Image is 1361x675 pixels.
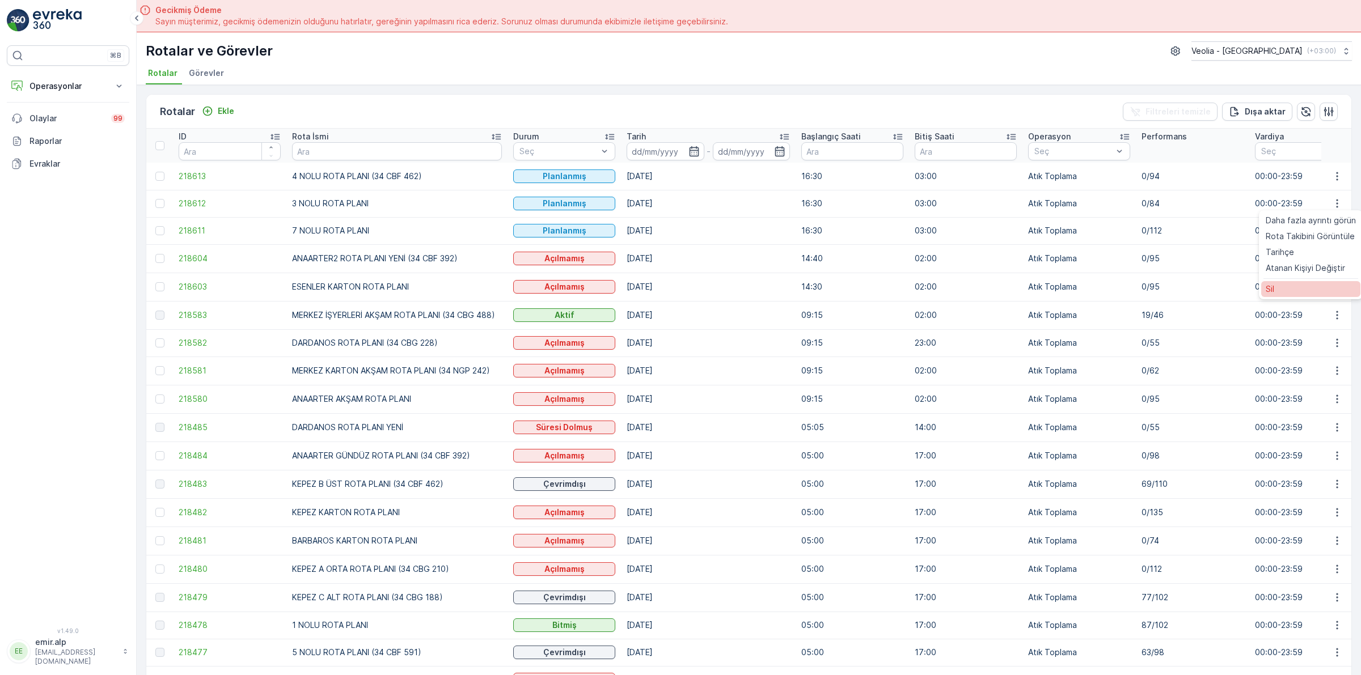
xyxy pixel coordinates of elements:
[544,507,585,518] p: Açılmamış
[536,422,593,433] p: Süresi Dolmuş
[1022,612,1136,639] td: Atık Toplama
[513,646,615,659] button: Çevrimdışı
[543,647,586,658] p: Çevrimdışı
[621,329,796,356] td: [DATE]
[909,356,1022,385] td: 02:00
[1266,215,1356,226] span: Daha fazla ayrıntı görün
[179,422,281,433] a: 218485
[909,441,1022,470] td: 17:00
[1146,106,1211,117] p: Filtreleri temizle
[179,450,281,461] span: 218484
[796,527,909,555] td: 05:00
[155,621,164,630] div: Toggle Row Selected
[7,75,129,97] button: Operasyonlar
[160,104,195,120] p: Rotalar
[1136,413,1249,441] td: 0/55
[179,592,281,603] span: 218479
[286,470,508,498] td: KEPEZ B ÜST ROTA PLANI (34 CBF 462)
[286,527,508,555] td: BARBAROS KARTON ROTA PLANI
[513,197,615,210] button: Planlanmış
[796,612,909,639] td: 05:00
[621,555,796,583] td: [DATE]
[909,639,1022,666] td: 17:00
[286,385,508,413] td: ANAARTER AKŞAM ROTA PLANI
[909,163,1022,190] td: 03:00
[155,451,164,460] div: Toggle Row Selected
[544,535,585,546] p: Açılmamış
[286,301,508,329] td: MERKEZ İŞYERLERİ AKŞAM ROTA PLANI (34 CBG 488)
[796,273,909,301] td: 14:30
[155,479,164,489] div: Toggle Row Selected
[1255,131,1284,142] p: Vardiya
[148,67,177,79] span: Rotalar
[544,393,585,405] p: Açılmamış
[35,648,117,666] p: [EMAIL_ADDRESS][DOMAIN_NAME]
[796,385,909,413] td: 09:15
[113,114,122,123] p: 99
[513,169,615,183] button: Planlanmış
[513,336,615,350] button: Açılmamış
[1245,106,1286,117] p: Dışa aktar
[29,80,107,92] p: Operasyonlar
[544,337,585,349] p: Açılmamış
[7,130,129,152] a: Raporlar
[146,42,273,60] p: Rotalar ve Görevler
[796,356,909,385] td: 09:15
[286,583,508,612] td: KEPEZ C ALT ROTA PLANI (34 CBG 188)
[513,280,615,294] button: Açılmamış
[1266,247,1294,258] span: Tarihçe
[155,648,164,657] div: Toggle Row Selected
[909,498,1022,527] td: 17:00
[552,619,577,631] p: Bitmiş
[621,470,796,498] td: [DATE]
[286,413,508,441] td: DARDANOS ROTA PLANI YENİ
[621,583,796,612] td: [DATE]
[292,131,329,142] p: Rota İsmi
[627,142,704,160] input: dd/mm/yyyy
[155,508,164,517] div: Toggle Row Selected
[286,498,508,527] td: KEPEZ KARTON ROTA PLANI
[621,498,796,527] td: [DATE]
[7,152,129,175] a: Evraklar
[1022,441,1136,470] td: Atık Toplama
[1022,498,1136,527] td: Atık Toplama
[621,244,796,273] td: [DATE]
[1266,231,1355,242] span: Rota Takibini Görüntüle
[179,478,281,490] span: 218483
[179,198,281,209] span: 218612
[1022,190,1136,217] td: Atık Toplama
[155,5,728,16] span: Gecikmiş Ödeme
[707,145,711,158] p: -
[1136,356,1249,385] td: 0/62
[909,527,1022,555] td: 17:00
[544,563,585,575] p: Açılmamış
[1022,470,1136,498] td: Atık Toplama
[33,9,82,32] img: logo_light-DOdMpM7g.png
[915,131,954,142] p: Bitiş Saati
[1136,190,1249,217] td: 0/84
[1022,639,1136,666] td: Atık Toplama
[801,142,903,160] input: Ara
[1022,301,1136,329] td: Atık Toplama
[796,583,909,612] td: 05:00
[7,636,129,666] button: EEemir.alp[EMAIL_ADDRESS][DOMAIN_NAME]
[179,563,281,575] span: 218480
[1191,41,1352,61] button: Veolia - [GEOGRAPHIC_DATA](+03:00)
[10,642,28,660] div: EE
[909,612,1022,639] td: 17:00
[1028,131,1071,142] p: Operasyon
[179,393,281,405] span: 218580
[796,301,909,329] td: 09:15
[179,507,281,518] a: 218482
[179,535,281,546] a: 218481
[519,146,598,157] p: Seç
[179,281,281,292] a: 218603
[513,562,615,576] button: Açılmamış
[179,171,281,182] a: 218613
[621,612,796,639] td: [DATE]
[513,506,615,519] button: Açılmamış
[179,619,281,631] span: 218478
